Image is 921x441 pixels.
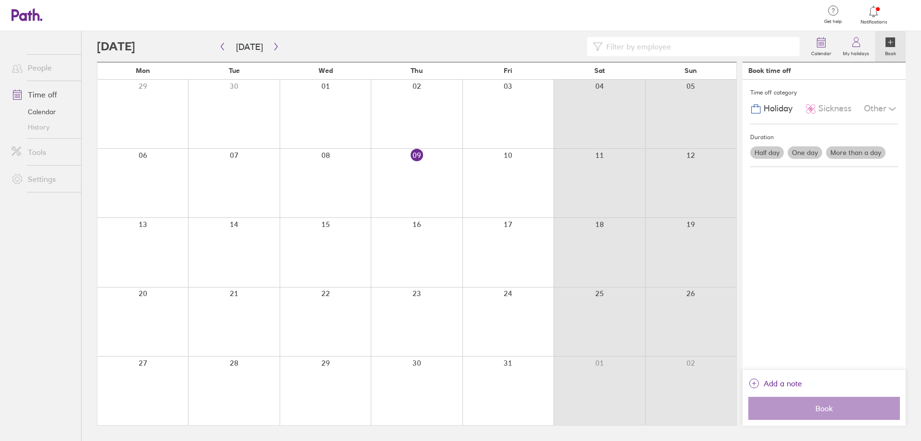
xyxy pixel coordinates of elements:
[228,39,271,55] button: [DATE]
[764,376,802,391] span: Add a note
[750,85,898,100] div: Time off category
[748,67,791,74] div: Book time off
[879,48,902,57] label: Book
[864,100,898,118] div: Other
[817,19,849,24] span: Get help
[504,67,512,74] span: Fri
[4,143,81,162] a: Tools
[750,130,898,144] div: Duration
[685,67,697,74] span: Sun
[4,119,81,135] a: History
[4,169,81,189] a: Settings
[858,5,889,25] a: Notifications
[805,31,837,62] a: Calendar
[4,58,81,77] a: People
[319,67,333,74] span: Wed
[875,31,906,62] a: Book
[4,85,81,104] a: Time off
[837,48,875,57] label: My holidays
[602,37,794,56] input: Filter by employee
[748,397,900,420] button: Book
[136,67,150,74] span: Mon
[748,376,802,391] button: Add a note
[837,31,875,62] a: My holidays
[805,48,837,57] label: Calendar
[858,19,889,25] span: Notifications
[411,67,423,74] span: Thu
[594,67,605,74] span: Sat
[826,146,886,159] label: More than a day
[229,67,240,74] span: Tue
[4,104,81,119] a: Calendar
[755,404,893,413] span: Book
[818,104,851,114] span: Sickness
[750,146,784,159] label: Half day
[788,146,822,159] label: One day
[764,104,792,114] span: Holiday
